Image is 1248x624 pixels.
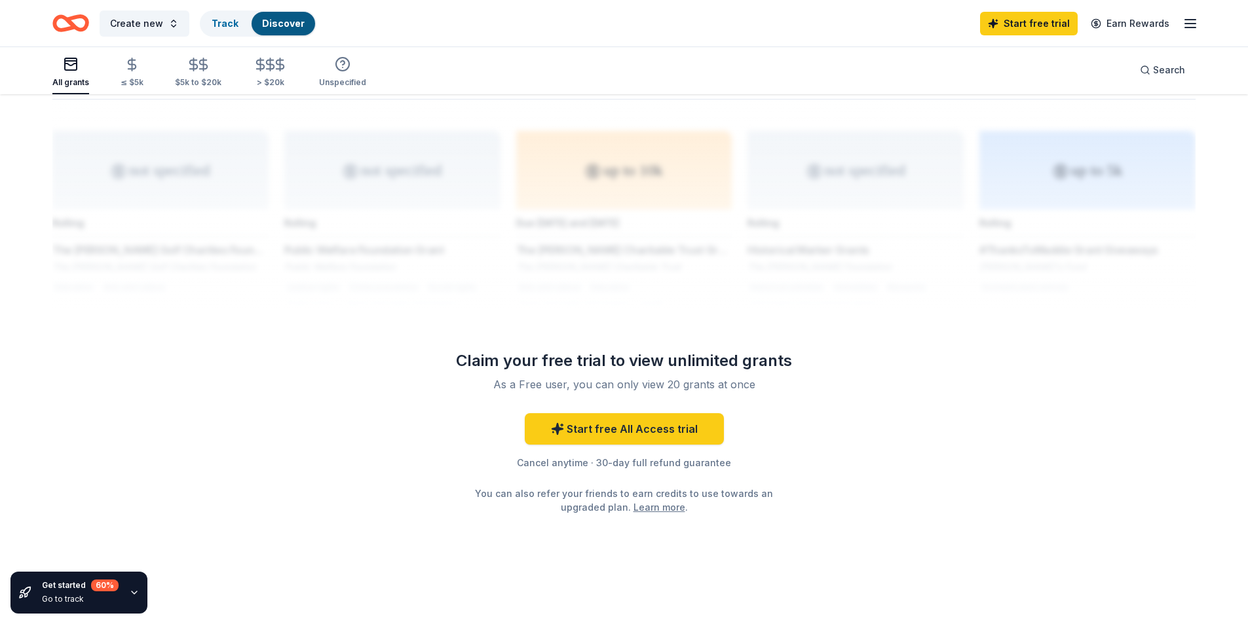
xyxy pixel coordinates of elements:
button: ≤ $5k [121,52,143,94]
div: ≤ $5k [121,77,143,88]
div: All grants [52,77,89,88]
a: Start free All Access trial [525,413,724,445]
a: Discover [262,18,305,29]
a: Learn more [633,500,685,514]
a: Earn Rewards [1083,12,1177,35]
button: $5k to $20k [175,52,221,94]
span: Search [1153,62,1185,78]
div: You can also refer your friends to earn credits to use towards an upgraded plan. . [472,486,776,514]
div: Unspecified [319,77,366,88]
div: > $20k [253,77,288,88]
button: All grants [52,51,89,94]
div: Go to track [42,594,119,604]
a: Track [212,18,238,29]
div: Cancel anytime · 30-day full refund guarantee [436,455,813,471]
div: $5k to $20k [175,77,221,88]
span: Create new [110,16,163,31]
a: Home [52,8,89,39]
button: Unspecified [319,51,366,94]
button: TrackDiscover [200,10,316,37]
div: Get started [42,579,119,591]
div: Claim your free trial to view unlimited grants [436,350,813,371]
button: Search [1129,57,1196,83]
div: 60 % [91,579,119,591]
div: As a Free user, you can only view 20 grants at once [451,376,797,392]
button: Create new [100,10,189,37]
a: Start free trial [980,12,1078,35]
button: > $20k [253,52,288,94]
